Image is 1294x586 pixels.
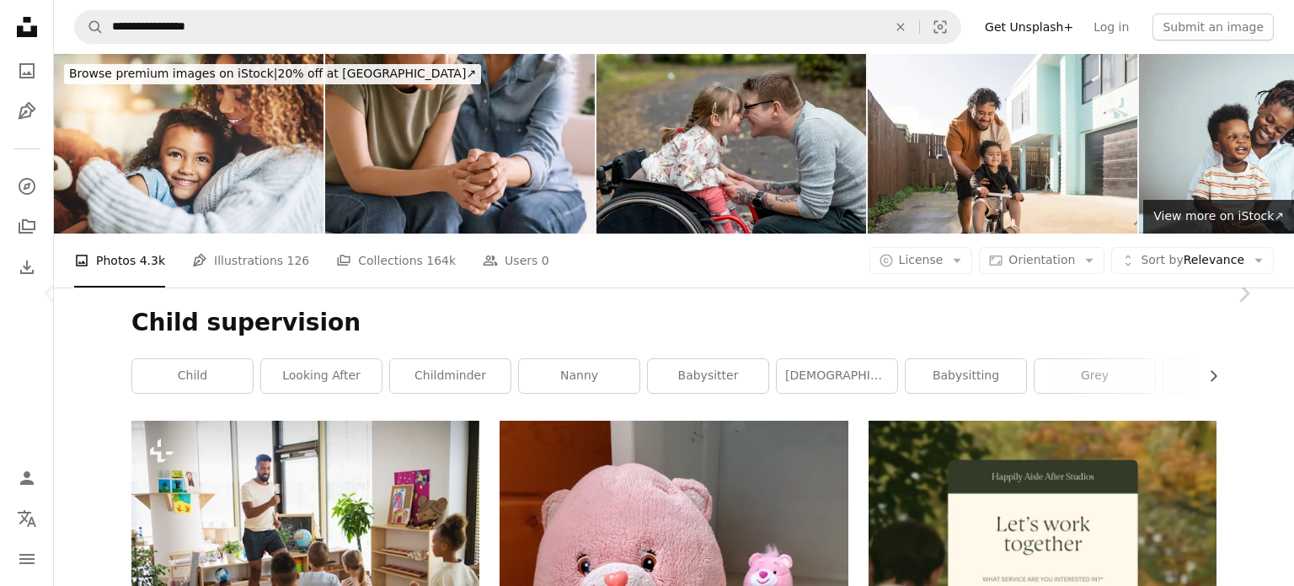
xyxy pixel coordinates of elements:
[10,169,44,203] a: Explore
[54,54,323,234] img: Mom hugs, nothing quite like them
[390,359,511,393] a: childminder
[75,11,104,43] button: Search Unsplash
[1153,209,1284,223] span: View more on iStock ↗
[10,502,44,535] button: Language
[287,251,310,270] span: 126
[1035,359,1155,393] a: grey
[10,94,44,128] a: Illustrations
[519,359,639,393] a: nanny
[10,210,44,244] a: Collections
[1141,252,1244,269] span: Relevance
[1193,212,1294,374] a: Next
[10,461,44,495] a: Log in / Sign up
[192,234,309,288] a: Illustrations 126
[325,54,595,234] img: Middle aged asia people old mom holding hands trust comfort help young woman talk crying stress r...
[777,359,897,393] a: [DEMOGRAPHIC_DATA] babysitter
[648,359,768,393] a: babysitter
[899,253,944,266] span: License
[1163,359,1284,393] a: care
[1008,253,1075,266] span: Orientation
[483,234,549,288] a: Users 0
[868,54,1137,234] img: Daddy's little cyclist.
[906,359,1026,393] a: babysitting
[10,54,44,88] a: Photos
[869,247,973,274] button: License
[10,542,44,576] button: Menu
[426,251,456,270] span: 164k
[131,529,479,544] a: A group of small nursery school children with man teacher standing indoors in classroom, doing ex...
[1198,359,1216,393] button: scroll list to the right
[1083,13,1139,40] a: Log in
[1111,247,1274,274] button: Sort byRelevance
[261,359,382,393] a: looking after
[74,10,961,44] form: Find visuals sitewide
[542,251,549,270] span: 0
[336,234,456,288] a: Collections 164k
[979,247,1104,274] button: Orientation
[132,359,253,393] a: child
[882,11,919,43] button: Clear
[69,67,277,80] span: Browse premium images on iStock |
[1141,253,1183,266] span: Sort by
[69,67,476,80] span: 20% off at [GEOGRAPHIC_DATA] ↗
[54,54,491,94] a: Browse premium images on iStock|20% off at [GEOGRAPHIC_DATA]↗
[975,13,1083,40] a: Get Unsplash+
[131,308,1216,338] h1: Child supervision
[1143,200,1294,234] a: View more on iStock↗
[1152,13,1274,40] button: Submit an image
[596,54,866,234] img: Father Daughter Cute Moment
[920,11,960,43] button: Visual search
